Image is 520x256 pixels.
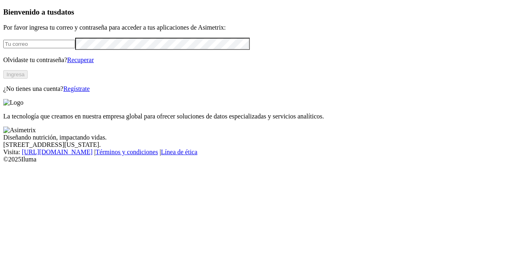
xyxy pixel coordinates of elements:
input: Tu correo [3,40,75,48]
a: Términos y condiciones [95,148,158,155]
a: Regístrate [63,85,90,92]
button: Ingresa [3,70,28,79]
h3: Bienvenido a tus [3,8,517,17]
div: Visita : | | [3,148,517,156]
p: Por favor ingresa tu correo y contraseña para acceder a tus aplicaciones de Asimetrix: [3,24,517,31]
div: © 2025 Iluma [3,156,517,163]
p: Olvidaste tu contraseña? [3,56,517,64]
p: ¿No tienes una cuenta? [3,85,517,93]
a: [URL][DOMAIN_NAME] [22,148,93,155]
a: Recuperar [67,56,94,63]
img: Logo [3,99,24,106]
img: Asimetrix [3,127,36,134]
div: [STREET_ADDRESS][US_STATE]. [3,141,517,148]
a: Línea de ética [161,148,197,155]
span: datos [57,8,74,16]
div: Diseñando nutrición, impactando vidas. [3,134,517,141]
p: La tecnología que creamos en nuestra empresa global para ofrecer soluciones de datos especializad... [3,113,517,120]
